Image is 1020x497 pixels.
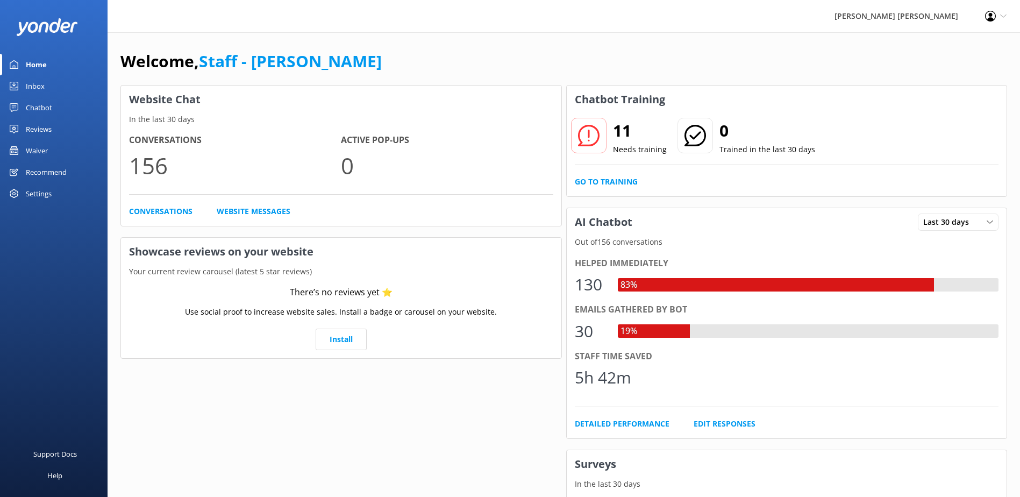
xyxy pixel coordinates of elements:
div: There’s no reviews yet ⭐ [290,286,393,300]
img: yonder-white-logo.png [16,18,78,36]
span: Last 30 days [923,216,975,228]
p: Needs training [613,144,667,155]
h4: Conversations [129,133,341,147]
p: 0 [341,147,553,183]
p: Your current review carousel (latest 5 star reviews) [121,266,561,278]
h3: Website Chat [121,86,561,113]
div: Chatbot [26,97,52,118]
p: In the last 30 days [121,113,561,125]
p: Out of 156 conversations [567,236,1007,248]
div: 5h 42m [575,365,631,390]
div: Inbox [26,75,45,97]
p: 156 [129,147,341,183]
h1: Welcome, [120,48,382,74]
div: 19% [618,324,640,338]
a: Website Messages [217,205,290,217]
div: 30 [575,318,607,344]
a: Staff - [PERSON_NAME] [199,50,382,72]
div: Support Docs [33,443,77,465]
p: Use social proof to increase website sales. Install a badge or carousel on your website. [185,306,497,318]
div: Settings [26,183,52,204]
a: Detailed Performance [575,418,669,430]
div: Waiver [26,140,48,161]
div: Helped immediately [575,257,999,271]
h4: Active Pop-ups [341,133,553,147]
h3: Showcase reviews on your website [121,238,561,266]
a: Go to Training [575,176,638,188]
div: 83% [618,278,640,292]
div: Home [26,54,47,75]
div: Recommend [26,161,67,183]
p: Trained in the last 30 days [719,144,815,155]
div: Help [47,465,62,486]
h3: Chatbot Training [567,86,673,113]
div: Staff time saved [575,350,999,364]
div: 130 [575,272,607,297]
p: In the last 30 days [567,478,1007,490]
div: Emails gathered by bot [575,303,999,317]
div: Reviews [26,118,52,140]
h3: Surveys [567,450,1007,478]
h2: 11 [613,118,667,144]
h2: 0 [719,118,815,144]
a: Edit Responses [694,418,755,430]
h3: AI Chatbot [567,208,640,236]
a: Conversations [129,205,192,217]
a: Install [316,329,367,350]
